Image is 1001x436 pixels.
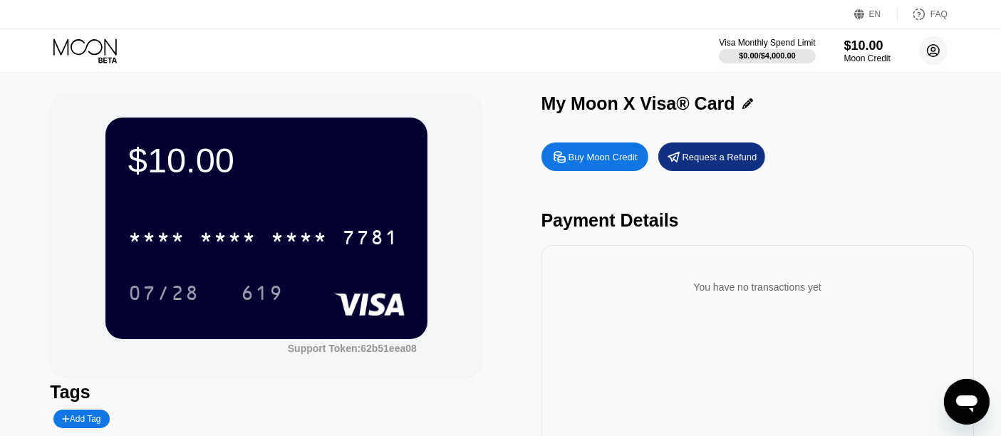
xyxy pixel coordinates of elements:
[844,53,891,63] div: Moon Credit
[844,38,891,53] div: $10.00
[553,267,963,307] div: You have no transactions yet
[658,142,765,171] div: Request a Refund
[844,38,891,63] div: $10.00Moon Credit
[854,7,898,21] div: EN
[541,93,735,114] div: My Moon X Visa® Card
[62,414,100,424] div: Add Tag
[288,343,417,354] div: Support Token: 62b51eea08
[683,151,757,163] div: Request a Refund
[541,142,648,171] div: Buy Moon Credit
[869,9,881,19] div: EN
[128,284,199,306] div: 07/28
[739,51,796,60] div: $0.00 / $4,000.00
[569,151,638,163] div: Buy Moon Credit
[342,228,399,251] div: 7781
[230,275,294,311] div: 619
[288,343,417,354] div: Support Token:62b51eea08
[541,210,974,231] div: Payment Details
[930,9,948,19] div: FAQ
[50,382,482,403] div: Tags
[118,275,210,311] div: 07/28
[719,38,815,48] div: Visa Monthly Spend Limit
[241,284,284,306] div: 619
[898,7,948,21] div: FAQ
[128,140,405,180] div: $10.00
[944,379,990,425] iframe: Button to launch messaging window
[719,38,815,63] div: Visa Monthly Spend Limit$0.00/$4,000.00
[53,410,109,428] div: Add Tag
